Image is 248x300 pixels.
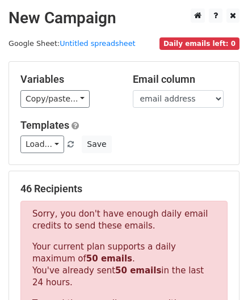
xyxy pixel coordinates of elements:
span: Daily emails left: 0 [159,37,239,50]
p: Your current plan supports a daily maximum of . You've already sent in the last 24 hours. [32,241,216,289]
h2: New Campaign [9,9,239,28]
a: Load... [20,136,64,153]
h5: Email column [133,73,228,86]
a: Templates [20,119,69,131]
h5: Variables [20,73,116,86]
a: Copy/paste... [20,90,90,108]
a: Daily emails left: 0 [159,39,239,48]
small: Google Sheet: [9,39,136,48]
h5: 46 Recipients [20,183,228,195]
a: Untitled spreadsheet [60,39,135,48]
iframe: Chat Widget [191,246,248,300]
p: Sorry, you don't have enough daily email credits to send these emails. [32,208,216,232]
strong: 50 emails [115,265,161,276]
button: Save [82,136,111,153]
strong: 50 emails [86,253,132,264]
